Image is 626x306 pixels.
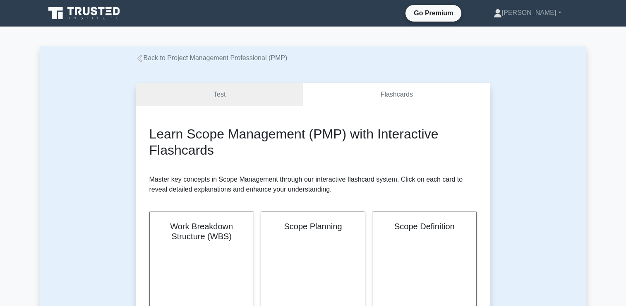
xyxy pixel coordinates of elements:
[474,5,581,21] a: [PERSON_NAME]
[160,221,244,241] h2: Work Breakdown Structure (WBS)
[409,8,458,18] a: Go Premium
[136,54,288,61] a: Back to Project Management Professional (PMP)
[149,126,477,158] h2: Learn Scope Management (PMP) with Interactive Flashcards
[303,83,490,107] a: Flashcards
[149,175,477,194] p: Master key concepts in Scope Management through our interactive flashcard system. Click on each c...
[382,221,466,231] h2: Scope Definition
[136,83,303,107] a: Test
[271,221,355,231] h2: Scope Planning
